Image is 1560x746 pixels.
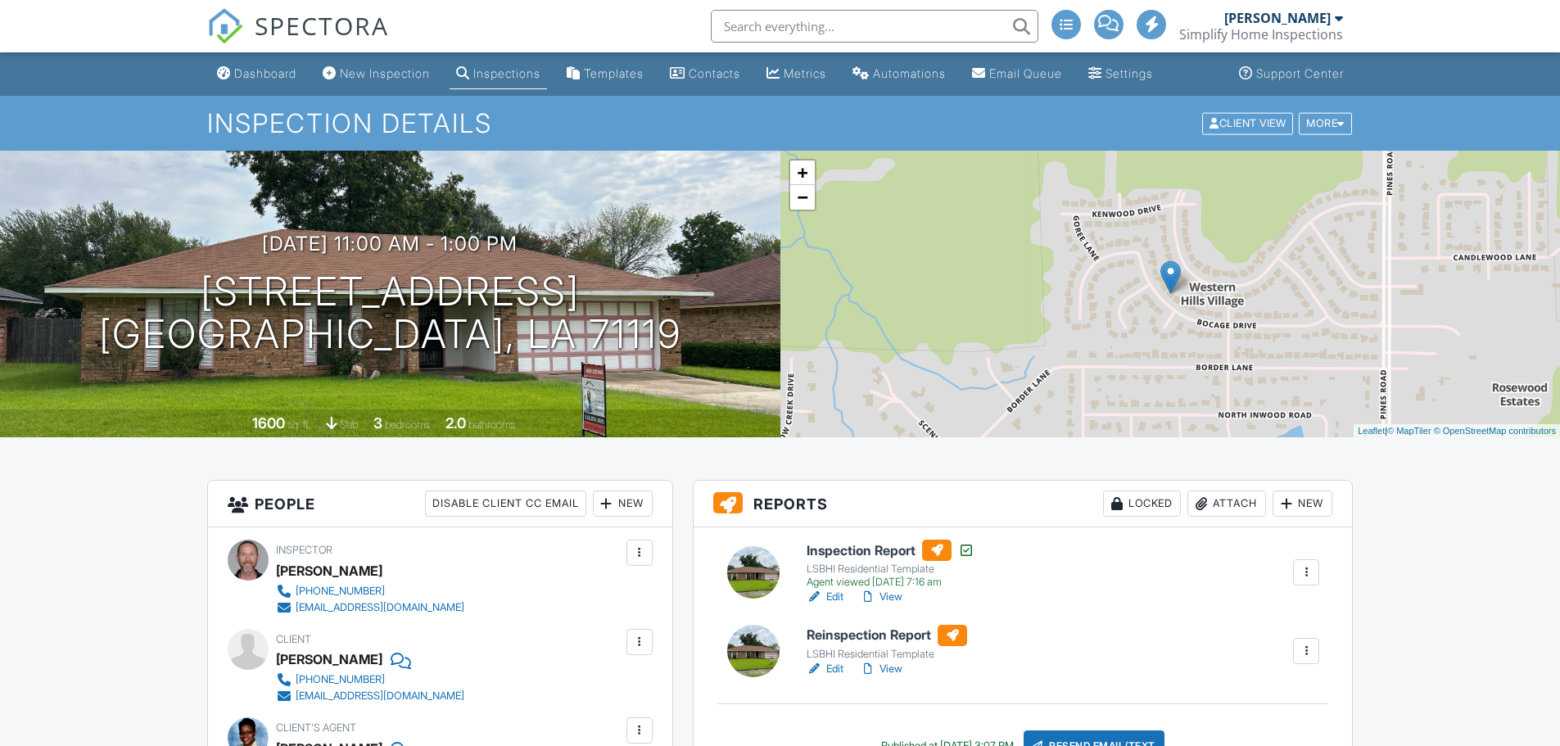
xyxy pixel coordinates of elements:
a: Metrics [760,59,833,89]
div: | [1354,424,1560,438]
span: Inspector [276,544,332,556]
div: Agent viewed [DATE] 7:16 am [807,576,974,589]
h6: Inspection Report [807,540,974,561]
div: Templates [584,66,644,80]
h3: People [208,481,672,527]
div: LSBHI Residential Template [807,563,974,576]
h3: [DATE] 11:00 am - 1:00 pm [262,233,518,255]
a: Edit [807,661,843,677]
h3: Reports [694,481,1353,527]
a: New Inspection [316,59,436,89]
div: [PHONE_NUMBER] [296,585,385,598]
div: Support Center [1256,66,1344,80]
a: Zoom in [790,161,815,185]
a: Settings [1082,59,1160,89]
div: New [1273,491,1332,517]
div: [EMAIL_ADDRESS][DOMAIN_NAME] [296,689,464,703]
div: Simplify Home Inspections [1179,26,1343,43]
div: Contacts [689,66,740,80]
a: Support Center [1232,59,1350,89]
div: 1600 [252,414,285,432]
a: Templates [560,59,650,89]
span: sq. ft. [287,418,310,431]
div: [PERSON_NAME] [276,647,382,671]
span: SPECTORA [255,8,389,43]
a: [PHONE_NUMBER] [276,583,464,599]
a: Dashboard [210,59,303,89]
a: SPECTORA [207,22,389,57]
a: Inspection Report LSBHI Residential Template Agent viewed [DATE] 7:16 am [807,540,974,589]
a: Zoom out [790,185,815,210]
h1: Inspection Details [207,109,1354,138]
div: Email Queue [989,66,1062,80]
div: Attach [1187,491,1266,517]
span: Client's Agent [276,721,356,734]
a: Reinspection Report LSBHI Residential Template [807,625,967,661]
div: Automations [873,66,946,80]
span: Client [276,633,311,645]
span: bathrooms [468,418,515,431]
a: Automations (Advanced) [846,59,952,89]
div: [PERSON_NAME] [1224,10,1331,26]
div: Dashboard [234,66,296,80]
a: Edit [807,589,843,605]
span: slab [340,418,358,431]
input: Search everything... [711,10,1038,43]
span: bedrooms [385,418,430,431]
div: 3 [373,414,382,432]
div: [EMAIL_ADDRESS][DOMAIN_NAME] [296,601,464,614]
a: Leaflet [1358,426,1385,436]
img: The Best Home Inspection Software - Spectora [207,8,243,44]
div: [PERSON_NAME] [276,558,382,583]
div: Inspections [473,66,540,80]
div: LSBHI Residential Template [807,648,967,661]
h1: [STREET_ADDRESS] [GEOGRAPHIC_DATA], LA 71119 [99,270,681,357]
div: Locked [1103,491,1181,517]
div: 2.0 [445,414,466,432]
a: Client View [1201,116,1297,129]
div: New [593,491,653,517]
a: Inspections [450,59,547,89]
div: Client View [1202,112,1293,134]
h6: Reinspection Report [807,625,967,646]
div: New Inspection [340,66,430,80]
a: Contacts [663,59,747,89]
a: View [860,589,902,605]
a: [PHONE_NUMBER] [276,671,464,688]
div: Settings [1106,66,1153,80]
a: © MapTiler [1387,426,1431,436]
div: More [1299,112,1352,134]
a: [EMAIL_ADDRESS][DOMAIN_NAME] [276,599,464,616]
a: © OpenStreetMap contributors [1434,426,1556,436]
div: Disable Client CC Email [425,491,586,517]
div: [PHONE_NUMBER] [296,673,385,686]
a: [EMAIL_ADDRESS][DOMAIN_NAME] [276,688,464,704]
a: View [860,661,902,677]
div: Metrics [784,66,826,80]
a: Email Queue [965,59,1069,89]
